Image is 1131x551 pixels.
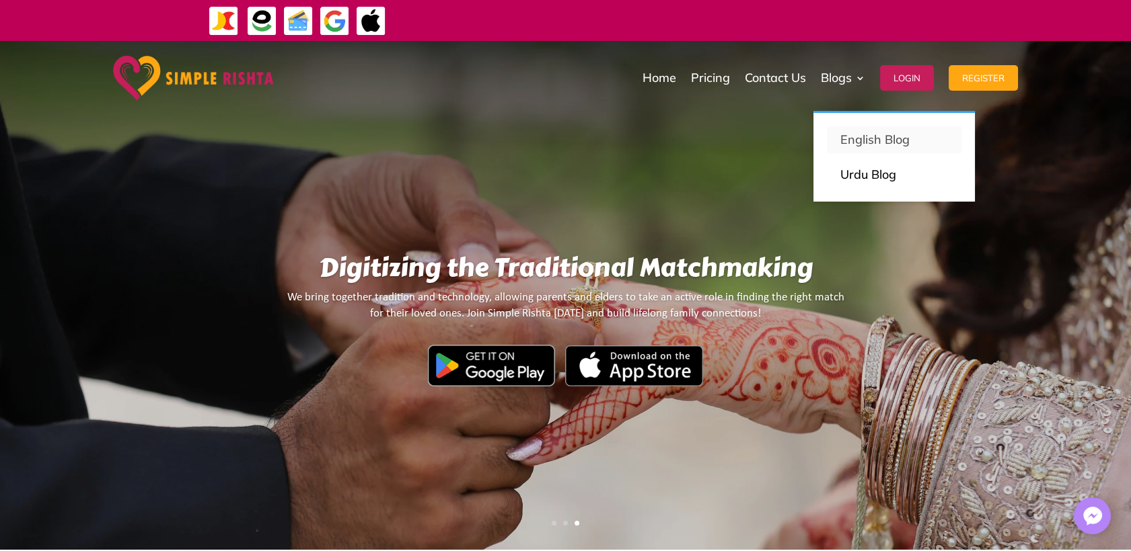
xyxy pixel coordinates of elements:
[283,6,314,36] img: Credit Cards
[247,6,277,36] img: EasyPaisa-icon
[827,161,961,188] a: Urdu Blog
[821,44,865,112] a: Blogs
[643,44,676,112] a: Home
[209,6,239,36] img: JazzCash-icon
[356,6,386,36] img: ApplePay-icon
[320,6,350,36] img: GooglePay-icon
[827,126,961,153] a: English Blog
[949,65,1018,91] button: Register
[285,253,846,290] h1: Digitizing the Traditional Matchmaking
[285,290,846,392] : We bring together tradition and technology, allowing parents and elders to take an active role in...
[563,521,568,525] a: 2
[575,521,579,525] a: 3
[552,521,556,525] a: 1
[949,44,1018,112] a: Register
[691,44,730,112] a: Pricing
[880,44,934,112] a: Login
[1079,503,1106,529] img: Messenger
[428,345,555,386] img: Google Play
[745,44,806,112] a: Contact Us
[880,65,934,91] button: Login
[840,130,948,149] p: English Blog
